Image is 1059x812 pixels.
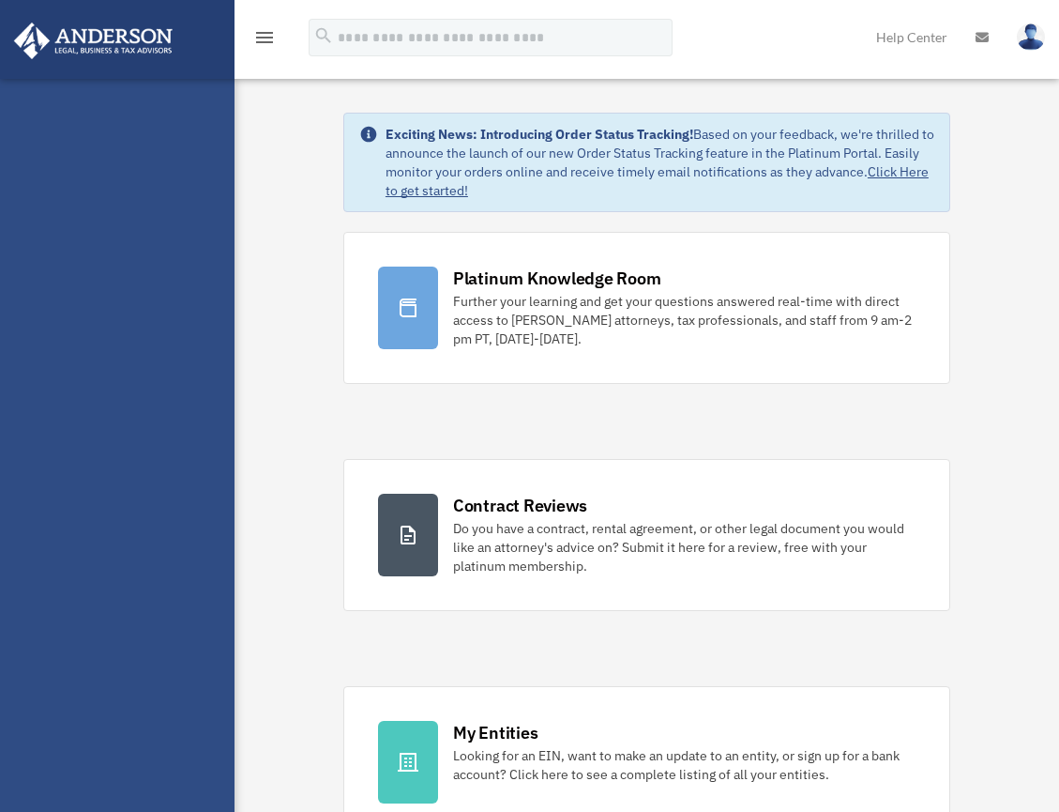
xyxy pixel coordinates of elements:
div: Further your learning and get your questions answered real-time with direct access to [PERSON_NAM... [453,292,915,348]
strong: Exciting News: Introducing Order Status Tracking! [386,126,693,143]
i: search [313,25,334,46]
div: Looking for an EIN, want to make an update to an entity, or sign up for a bank account? Click her... [453,746,915,784]
a: Platinum Knowledge Room Further your learning and get your questions answered real-time with dire... [343,232,950,384]
a: Contract Reviews Do you have a contract, rental agreement, or other legal document you would like... [343,459,950,611]
div: My Entities [453,721,537,744]
div: Contract Reviews [453,494,587,517]
a: Click Here to get started! [386,163,929,199]
div: Do you have a contract, rental agreement, or other legal document you would like an attorney's ad... [453,519,915,575]
i: menu [253,26,276,49]
img: User Pic [1017,23,1045,51]
div: Based on your feedback, we're thrilled to announce the launch of our new Order Status Tracking fe... [386,125,934,200]
img: Anderson Advisors Platinum Portal [8,23,178,59]
a: menu [253,33,276,49]
div: Platinum Knowledge Room [453,267,661,290]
